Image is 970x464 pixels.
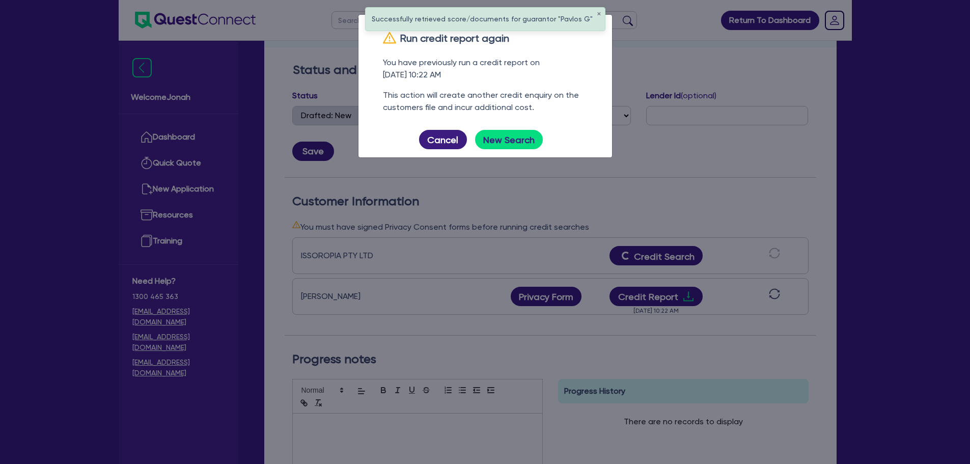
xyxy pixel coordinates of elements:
[383,57,588,81] div: You have previously run a credit report on
[383,69,588,81] div: [DATE] 10:22 AM
[597,12,601,17] button: ✕
[383,31,396,44] span: warning
[419,130,467,149] button: Cancel
[383,89,588,114] div: This action will create another credit enquiry on the customers file and incur additional cost.
[383,31,588,44] h3: Run credit report again
[366,8,605,31] div: Successfully retrieved score/documents for guarantor "Pavlos G"
[475,130,543,149] button: New Search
